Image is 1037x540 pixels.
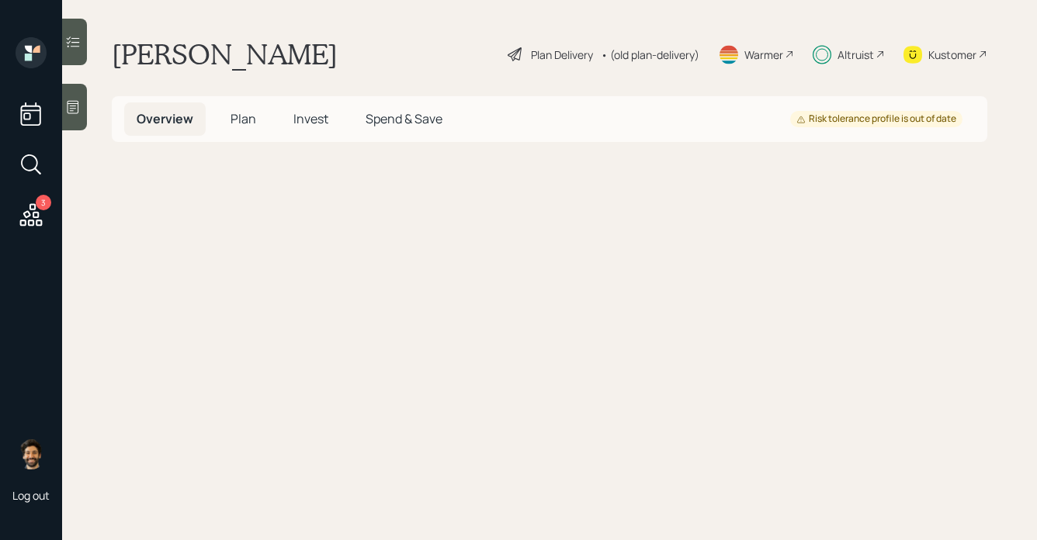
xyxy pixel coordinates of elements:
img: eric-schwartz-headshot.png [16,438,47,469]
span: Overview [137,110,193,127]
div: • (old plan-delivery) [601,47,699,63]
div: Risk tolerance profile is out of date [796,112,956,126]
div: 3 [36,195,51,210]
div: Plan Delivery [531,47,593,63]
span: Invest [293,110,328,127]
div: Warmer [744,47,783,63]
span: Plan [231,110,256,127]
div: Altruist [838,47,874,63]
div: Log out [12,488,50,503]
h1: [PERSON_NAME] [112,37,338,71]
div: Kustomer [928,47,976,63]
span: Spend & Save [366,110,442,127]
